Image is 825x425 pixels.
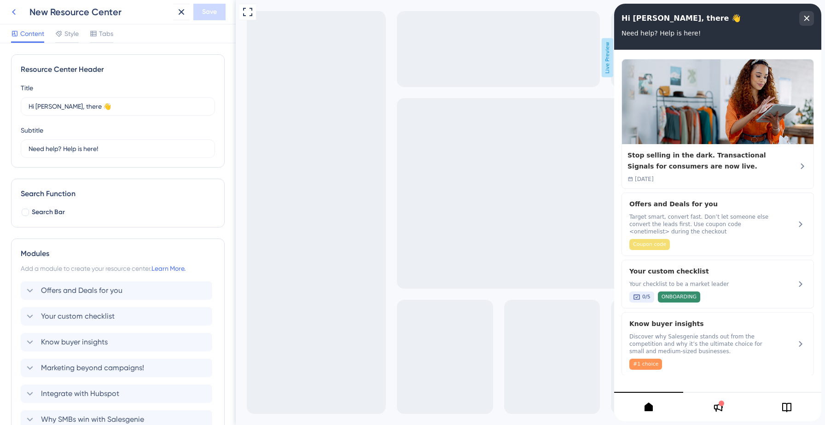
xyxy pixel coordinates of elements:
span: [DATE] [21,172,40,179]
span: Tabs [99,28,113,39]
div: Know buyer insights [15,314,157,366]
div: Integrate with Hubspot [21,384,215,403]
span: Search Bar [32,207,65,218]
span: ONBOARDING [47,290,82,297]
div: 3 [70,5,73,12]
span: Need help? Help is here! [7,26,87,33]
div: Stop selling in the dark. Transactional Signals for consumers are now live. [7,55,200,185]
span: Coupon code [19,237,52,245]
div: Title [21,82,33,93]
div: close resource center [185,7,200,22]
span: Your checklist to be a market leader [15,277,157,284]
span: Growth Hub [20,3,63,14]
span: Offers and Deals for you [15,195,157,206]
div: Know buyer insights [21,333,215,351]
span: Your custom checklist [15,262,157,273]
div: Your custom checklist [21,307,215,326]
span: #1 choice [19,357,44,364]
div: Subtitle [21,125,43,136]
div: Your custom checklist [15,262,157,299]
div: New Resource Center [29,6,169,18]
div: Search Function [21,188,215,199]
span: Style [64,28,79,39]
span: Save [202,6,217,17]
div: Marketing beyond campaigns! [21,359,215,377]
div: Stop selling in the dark. Transactional Signals for consumers are now live. [13,146,179,168]
span: Marketing beyond campaigns! [41,362,144,373]
div: Offers and Deals for you [15,195,157,246]
span: Integrate with Hubspot [41,388,119,399]
span: Live Preview [366,38,378,77]
span: Discover why Salesgenie stands out from the competition and why it’s the ultimate choice for smal... [15,329,157,351]
span: Add a module to create your resource center. [21,265,151,272]
div: Modules [21,248,215,259]
span: Your custom checklist [41,311,115,322]
span: Why SMBs win with Salesgenie [41,414,144,425]
span: Know buyer insights [15,314,157,326]
div: Offers and Deals for you [21,281,215,300]
span: Content [20,28,44,39]
input: Title [29,101,207,111]
span: 0/5 [28,290,36,297]
span: Offers and Deals for you [41,285,122,296]
a: Learn More. [151,265,186,272]
span: Know buyer insights [41,337,108,348]
button: Save [193,4,226,20]
span: Hi [PERSON_NAME], there 👋 [7,8,127,22]
div: Resource Center Header [21,64,215,75]
input: Description [29,144,207,154]
span: Target smart, convert fast. Don’t let someone else convert the leads first. Use coupon code <onet... [15,210,157,232]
